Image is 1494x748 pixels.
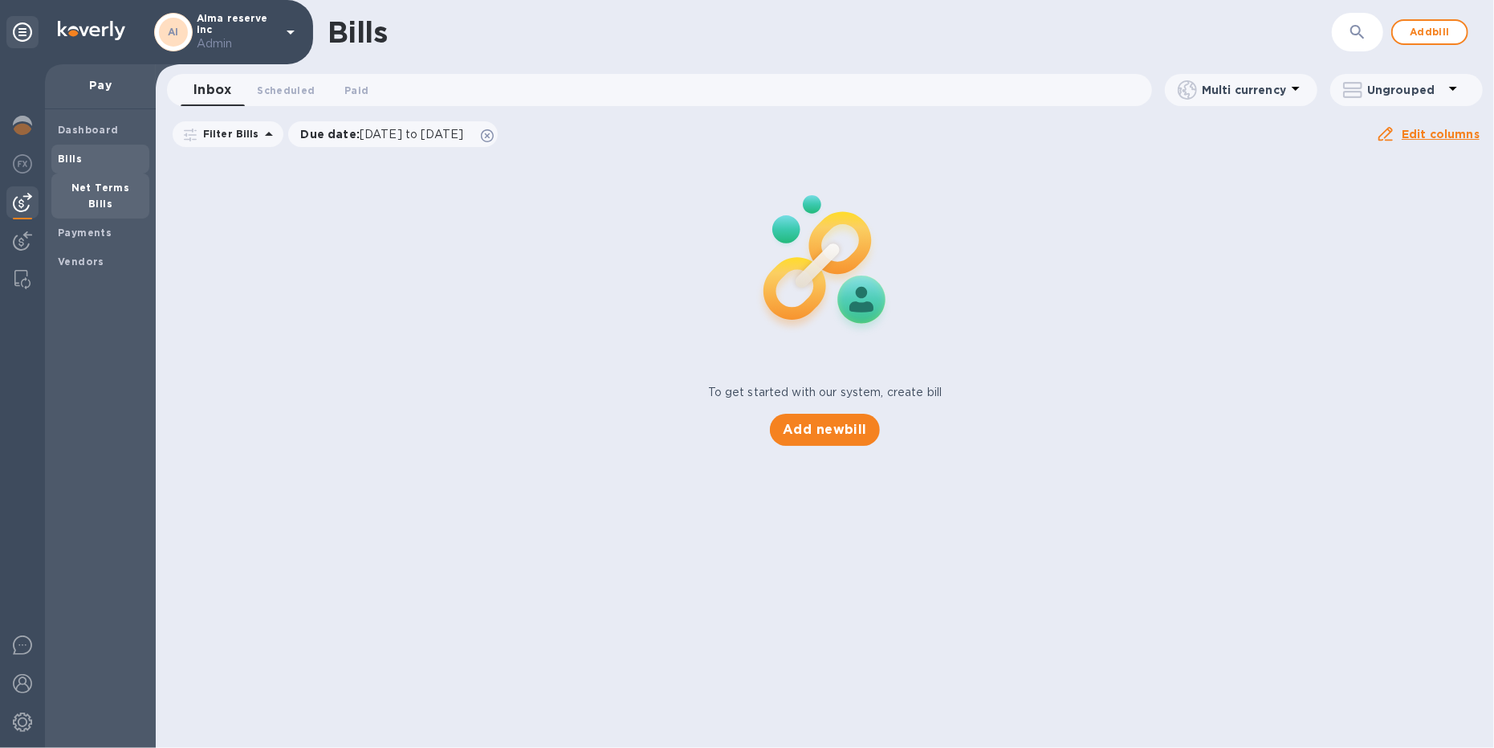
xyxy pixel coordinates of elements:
button: Addbill [1391,19,1468,45]
span: Paid [344,82,368,99]
p: To get started with our system, create bill [708,384,942,401]
span: Add bill [1406,22,1454,42]
span: [DATE] to [DATE] [360,128,463,141]
button: Add newbill [770,414,880,446]
img: Logo [58,21,125,40]
p: Filter Bills [197,127,259,141]
span: Scheduled [257,82,315,99]
div: Due date:[DATE] to [DATE] [288,121,499,147]
b: Vendors [58,255,104,268]
p: Admin [197,35,277,52]
span: Add new bill [783,420,867,439]
b: AI [168,26,179,38]
span: Inbox [193,79,231,101]
b: Payments [58,227,112,239]
b: Bills [58,153,82,165]
b: Net Terms Bills [71,182,130,210]
u: Edit columns [1402,128,1480,141]
p: Due date : [301,126,472,142]
div: Unpin categories [6,16,39,48]
img: Foreign exchange [13,154,32,174]
p: Alma reserve inc [197,13,277,52]
p: Multi currency [1202,82,1286,98]
p: Ungrouped [1367,82,1443,98]
b: Dashboard [58,124,119,136]
p: Pay [58,77,143,93]
h1: Bills [328,15,387,49]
